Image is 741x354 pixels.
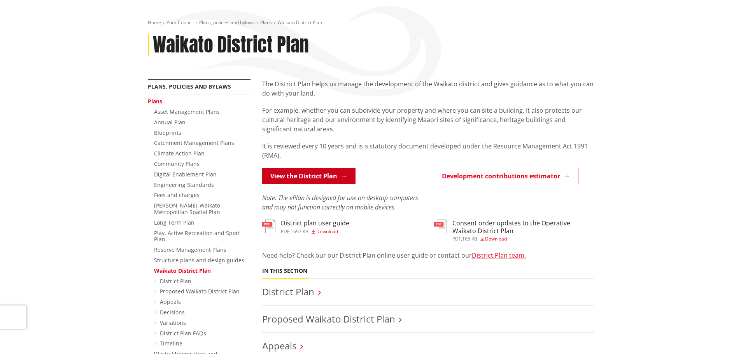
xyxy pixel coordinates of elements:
a: Asset Management Plans [154,108,220,115]
a: Climate Action Plan [154,150,205,157]
a: Proposed Waikato District Plan [160,288,240,295]
iframe: Messenger Launcher [705,321,733,349]
span: 1697 KB [291,228,308,235]
img: document-pdf.svg [262,220,275,233]
a: Blueprints [154,129,181,136]
a: Long Term Plan [154,219,194,226]
span: Download [316,228,338,235]
a: Decisions [160,309,185,316]
img: document-pdf.svg [434,220,447,233]
a: Proposed Waikato District Plan [262,312,395,325]
a: District Plan [160,277,191,285]
a: Engineering Standards [154,181,214,188]
span: pdf [452,235,461,242]
h3: Consent order updates to the Operative Waikato District Plan [452,220,594,234]
p: The District Plan helps us manage the development of the Waikato district and gives guidance as t... [262,79,594,98]
a: Plans [148,98,162,105]
a: Play, Active Recreation and Sport Plan [154,229,240,243]
span: Waikato District Plan [277,19,322,26]
h1: Waikato District Plan [153,34,309,56]
a: Plans [260,19,272,26]
p: It is reviewed every 10 years and is a statutory document developed under the Resource Management... [262,141,594,160]
span: pdf [281,228,289,235]
a: District Plan [262,285,314,298]
a: Appeals [160,298,181,305]
a: Fees and charges [154,191,200,199]
a: Annual Plan [154,119,186,126]
a: Appeals [262,339,296,352]
a: Digital Enablement Plan [154,171,217,178]
a: Reserve Management Plans [154,246,226,253]
a: Consent order updates to the Operative Waikato District Plan pdf,165 KB Download [434,220,594,241]
a: District Plan FAQs [160,330,206,337]
a: Development contributions estimator [434,168,578,184]
a: Structure plans and design guides [154,256,244,264]
a: Waikato District Plan [154,267,211,274]
h3: District plan user guide [281,220,349,227]
p: For example, whether you can subdivide your property and where you can site a building. It also p... [262,106,594,134]
a: Plans, policies and bylaws [199,19,255,26]
div: , [452,237,594,241]
a: [PERSON_NAME]-Waikato Metropolitan Spatial Plan [154,202,220,216]
nav: breadcrumb [148,19,594,26]
a: Home [148,19,161,26]
a: Your Council [166,19,194,26]
a: Catchment Management Plans [154,139,234,146]
span: 165 KB [462,235,477,242]
p: Need help? Check our our District Plan online user guide or contact our [262,251,594,260]
a: District Plan team. [472,251,526,260]
a: Community Plans [154,160,200,167]
div: , [281,229,349,234]
a: Plans, policies and bylaws [148,83,231,90]
a: Timeline [160,340,182,347]
a: View the District Plan [262,168,356,184]
a: District plan user guide pdf,1697 KB Download [262,220,349,234]
em: Note: The ePlan is designed for use on desktop computers and may not function correctly on mobile... [262,194,418,211]
h5: In this section [262,268,307,274]
a: Variations [160,319,186,326]
span: Download [485,235,507,242]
